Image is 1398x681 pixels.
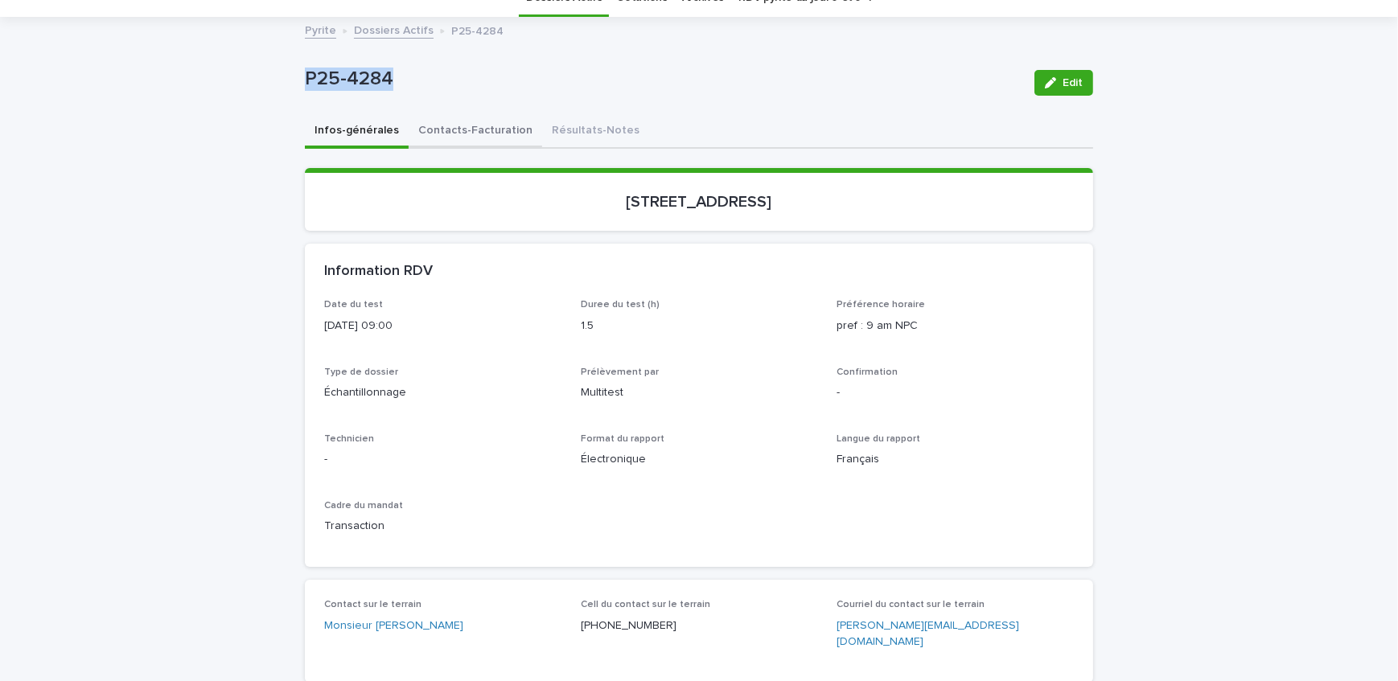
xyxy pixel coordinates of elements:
p: pref : 9 am NPC [837,318,1074,334]
span: Duree du test (h) [581,300,660,310]
h2: Information RDV [324,263,433,281]
p: Électronique [581,451,818,468]
p: [PHONE_NUMBER] [581,617,818,634]
a: Dossiers Actifs [354,20,434,39]
p: - [324,451,561,468]
button: Edit [1034,70,1093,96]
p: [DATE] 09:00 [324,318,561,334]
span: Date du test [324,300,383,310]
p: 1.5 [581,318,818,334]
span: Courriel du contact sur le terrain [837,600,985,609]
span: Format du rapport [581,434,664,444]
span: Edit [1063,77,1083,88]
span: Langue du rapport [837,434,920,444]
button: Contacts-Facturation [409,115,542,149]
a: Monsieur [PERSON_NAME] [324,617,463,634]
p: P25-4284 [451,21,504,39]
span: Préférence horaire [837,300,925,310]
p: P25-4284 [305,68,1022,91]
p: - [837,384,1074,401]
span: Cadre du mandat [324,501,403,511]
p: Échantillonnage [324,384,561,401]
button: Résultats-Notes [542,115,649,149]
p: [STREET_ADDRESS] [324,192,1074,211]
p: Multitest [581,384,818,401]
span: Cell du contact sur le terrain [581,600,710,609]
span: Confirmation [837,367,898,377]
span: Technicien [324,434,374,444]
a: [PERSON_NAME][EMAIL_ADDRESS][DOMAIN_NAME] [837,620,1019,648]
p: Français [837,451,1074,468]
span: Prélèvement par [581,367,659,377]
span: Contact sur le terrain [324,600,421,609]
button: Infos-générales [305,115,409,149]
p: Transaction [324,518,561,535]
a: Pyrite [305,20,336,39]
span: Type de dossier [324,367,398,377]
